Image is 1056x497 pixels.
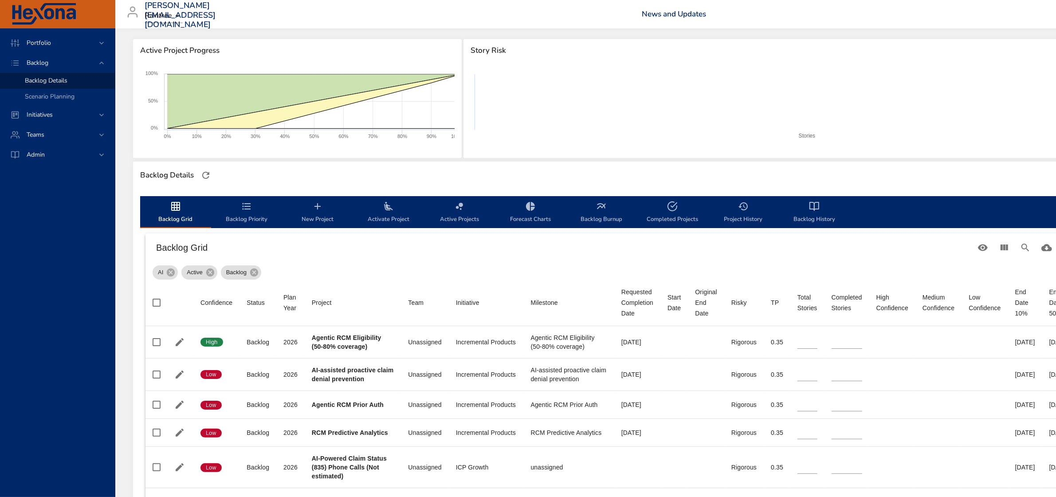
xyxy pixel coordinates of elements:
span: Milestone [531,297,607,308]
div: 2026 [283,428,298,437]
img: Hexona [11,3,77,25]
span: Start Date [667,292,681,313]
span: Low [200,464,222,472]
b: AI-Powered Claim Status (835) Phone Calls (Not estimated) [312,455,387,480]
span: Low Confidence [969,292,1001,313]
div: Initiative [456,297,479,308]
div: Unassigned [408,338,441,347]
span: Status [247,297,269,308]
span: TP [771,297,783,308]
div: Sort [876,292,908,313]
div: Incremental Products [456,400,517,409]
span: High [200,338,223,346]
div: 0.35 [771,428,783,437]
div: [DATE] [621,428,653,437]
div: Backlog [247,400,269,409]
div: Backlog [247,338,269,347]
div: Rigorous [731,463,757,472]
b: RCM Predictive Analytics [312,429,388,436]
div: Backlog [247,428,269,437]
h3: [PERSON_NAME][EMAIL_ADDRESS][DOMAIN_NAME] [145,1,216,30]
b: AI-assisted proactive claim denial prevention [312,367,394,383]
div: High Confidence [876,292,908,313]
span: Team [408,297,441,308]
span: Project [312,297,394,308]
div: Sort [200,297,232,308]
text: 50% [309,134,319,139]
div: AI [153,265,178,280]
span: Teams [20,130,51,139]
span: New Project [287,201,348,225]
div: Sort [771,297,779,308]
span: Completed Stories [832,292,862,313]
div: End Date 10% [1015,287,1035,319]
div: AI-assisted proactive claim denial prevention [531,366,607,383]
span: Total Stories [797,292,817,313]
div: Rigorous [731,338,757,347]
div: 2026 [283,463,298,472]
div: Sort [731,297,747,308]
span: Scenario Planning [25,92,75,101]
span: Backlog History [784,201,844,225]
span: Backlog [20,59,55,67]
div: TP [771,297,779,308]
button: Edit Project Details [173,398,186,411]
div: Sort [531,297,558,308]
div: 2026 [283,338,298,347]
div: Sort [797,292,817,313]
text: 90% [427,134,436,139]
div: 2026 [283,400,298,409]
text: 10% [192,134,202,139]
text: 40% [280,134,290,139]
div: [DATE] [621,338,653,347]
span: Completed Projects [642,201,703,225]
div: Requested Completion Date [621,287,653,319]
div: 0.35 [771,370,783,379]
div: Confidence [200,297,232,308]
div: Backlog [221,265,261,280]
div: Rigorous [731,428,757,437]
span: Low [200,401,222,409]
div: 0.35 [771,463,783,472]
span: Active [181,268,208,277]
span: AI [153,268,169,277]
div: Unassigned [408,428,441,437]
div: 2026 [283,370,298,379]
button: Search [1015,237,1036,258]
div: [DATE] [1015,370,1035,379]
button: Edit Project Details [173,426,186,439]
b: Agentic RCM Eligibility (50-80% coverage) [312,334,381,350]
div: unassigned [531,463,607,472]
div: ICP Growth [456,463,517,472]
div: Plan Year [283,292,298,313]
div: Backlog Details [137,168,196,182]
div: Milestone [531,297,558,308]
div: Medium Confidence [923,292,954,313]
button: Refresh Page [199,169,212,182]
span: Backlog Priority [216,201,277,225]
span: Portfolio [20,39,58,47]
span: Backlog Details [25,76,67,85]
text: 0% [151,125,158,130]
span: Forecast Charts [500,201,561,225]
div: Project [312,297,332,308]
span: Backlog Burnup [571,201,632,225]
div: Agentic RCM Prior Auth [531,400,607,409]
span: Admin [20,150,52,159]
text: 30% [251,134,260,139]
text: 70% [368,134,378,139]
div: [DATE] [621,400,653,409]
div: Original End Date [695,287,717,319]
div: Sort [312,297,332,308]
div: Rigorous [731,370,757,379]
div: Sort [408,297,424,308]
div: Sort [667,292,681,313]
div: 0.35 [771,400,783,409]
span: Backlog Grid [145,201,206,225]
span: Risky [731,297,757,308]
button: Standard Views [972,237,993,258]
